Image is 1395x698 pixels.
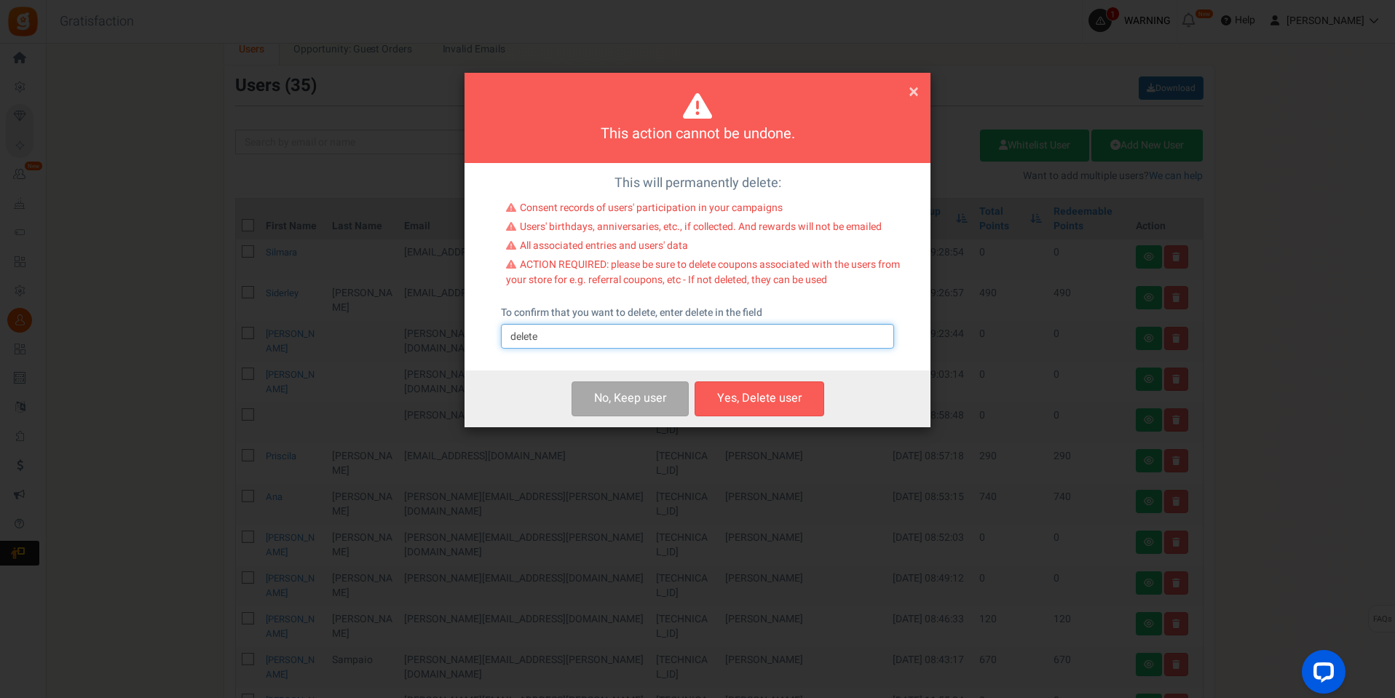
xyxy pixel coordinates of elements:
span: × [909,78,919,106]
li: Consent records of users' participation in your campaigns [506,201,900,220]
button: No, Keep user [572,381,689,416]
li: Users' birthdays, anniversaries, etc., if collected. And rewards will not be emailed [506,220,900,239]
h4: This action cannot be undone. [483,124,912,145]
li: All associated entries and users' data [506,239,900,258]
p: This will permanently delete: [475,174,920,193]
li: ACTION REQUIRED: please be sure to delete coupons associated with the users from your store for e... [506,258,900,291]
button: Yes, Delete user [695,381,824,416]
label: To confirm that you want to delete, enter delete in the field [501,306,762,320]
input: delete [501,324,894,349]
